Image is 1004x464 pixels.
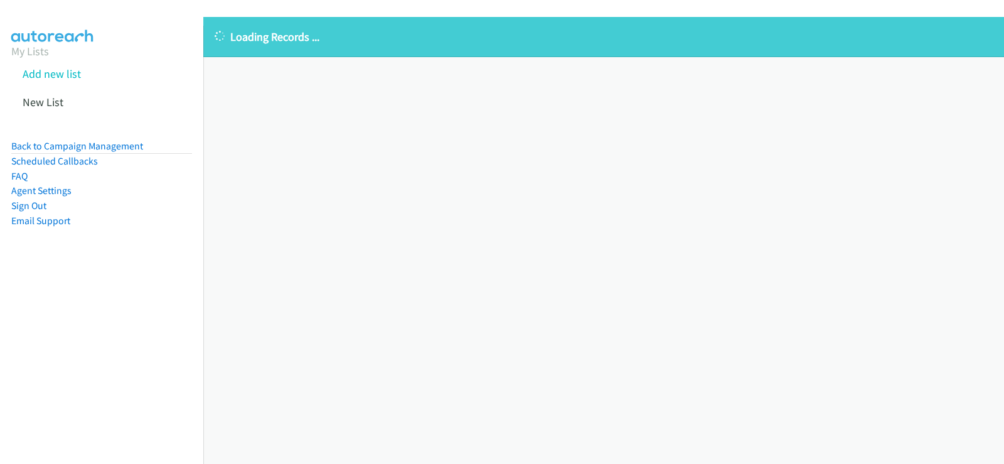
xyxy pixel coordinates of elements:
a: Email Support [11,215,70,227]
a: New List [23,95,63,109]
a: FAQ [11,170,28,182]
a: Sign Out [11,200,46,212]
a: Scheduled Callbacks [11,155,98,167]
a: My Lists [11,44,49,58]
p: Loading Records ... [215,28,993,45]
a: Agent Settings [11,185,72,197]
a: Back to Campaign Management [11,140,143,152]
a: Add new list [23,67,81,81]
